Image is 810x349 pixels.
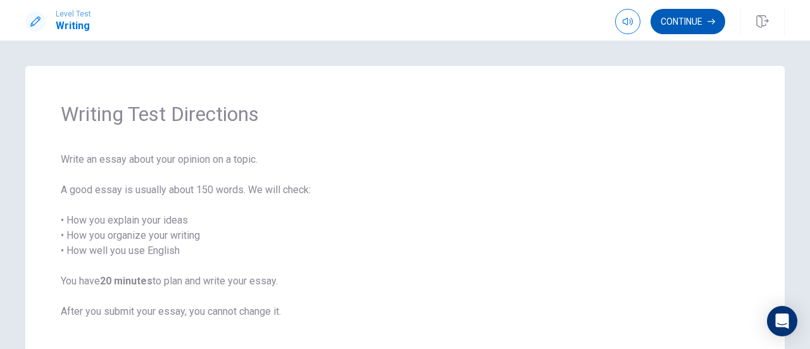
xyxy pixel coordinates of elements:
[651,9,725,34] button: Continue
[61,152,749,319] span: Write an essay about your opinion on a topic. A good essay is usually about 150 words. We will ch...
[56,10,91,18] span: Level Test
[61,101,749,127] span: Writing Test Directions
[100,275,153,287] strong: 20 minutes
[767,306,797,336] div: Open Intercom Messenger
[56,18,91,34] h1: Writing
